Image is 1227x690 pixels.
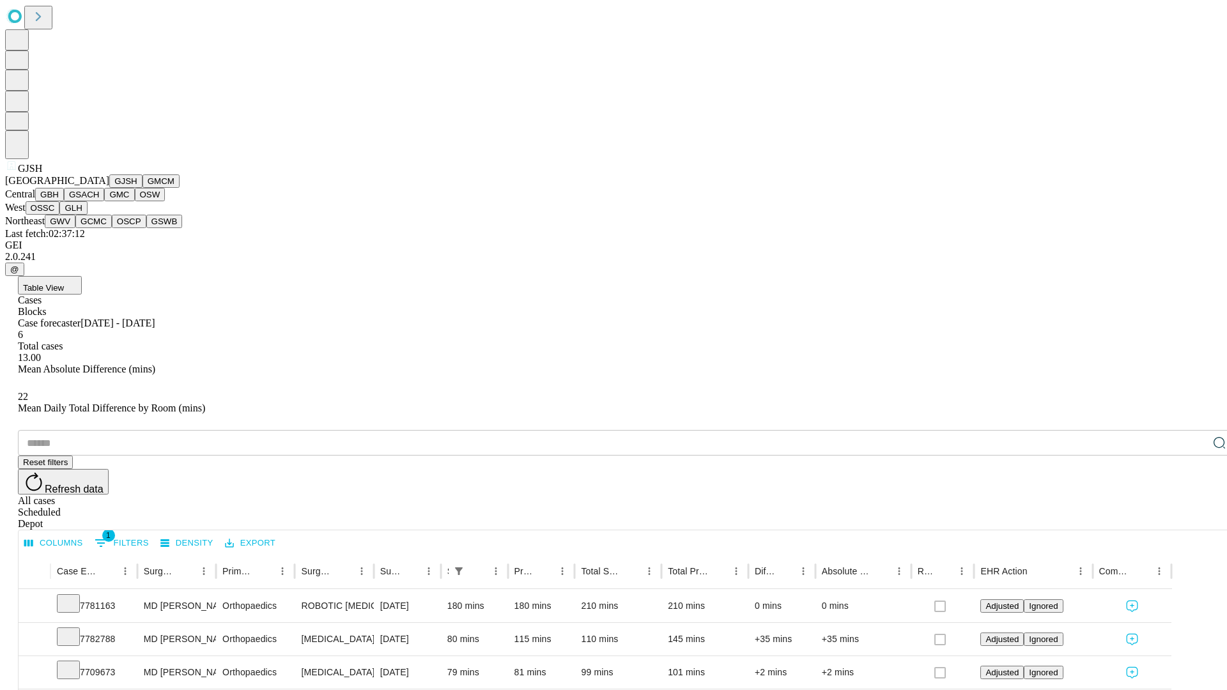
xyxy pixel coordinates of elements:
[1150,562,1168,580] button: Menu
[301,566,333,576] div: Surgery Name
[26,201,60,215] button: OSSC
[402,562,420,580] button: Sort
[144,656,210,689] div: MD [PERSON_NAME] [PERSON_NAME] Md
[64,188,104,201] button: GSACH
[18,391,28,402] span: 22
[1024,666,1063,679] button: Ignored
[35,188,64,201] button: GBH
[985,601,1019,611] span: Adjusted
[21,533,86,553] button: Select columns
[450,562,468,580] button: Show filters
[18,329,23,340] span: 6
[59,201,87,215] button: GLH
[581,590,655,622] div: 210 mins
[1029,601,1058,611] span: Ignored
[514,566,535,576] div: Predicted In Room Duration
[514,656,569,689] div: 81 mins
[5,188,35,199] span: Central
[274,562,291,580] button: Menu
[222,590,288,622] div: Orthopaedics
[177,562,195,580] button: Sort
[447,590,502,622] div: 180 mins
[98,562,116,580] button: Sort
[380,623,435,655] div: [DATE]
[1024,632,1063,646] button: Ignored
[144,590,210,622] div: MD [PERSON_NAME] [PERSON_NAME] Md
[222,566,254,576] div: Primary Service
[81,318,155,328] span: [DATE] - [DATE]
[18,341,63,351] span: Total cases
[146,215,183,228] button: GSWB
[144,623,210,655] div: MD [PERSON_NAME] [PERSON_NAME] Md
[135,188,166,201] button: OSW
[980,599,1024,613] button: Adjusted
[985,668,1019,677] span: Adjusted
[1029,668,1058,677] span: Ignored
[5,202,26,213] span: West
[109,174,143,188] button: GJSH
[45,484,104,494] span: Refresh data
[335,562,353,580] button: Sort
[5,228,85,239] span: Last fetch: 02:37:12
[380,656,435,689] div: [DATE]
[581,656,655,689] div: 99 mins
[794,562,812,580] button: Menu
[755,623,809,655] div: +35 mins
[144,566,176,576] div: Surgeon Name
[23,283,64,293] span: Table View
[727,562,745,580] button: Menu
[353,562,371,580] button: Menu
[553,562,571,580] button: Menu
[256,562,274,580] button: Sort
[18,456,73,469] button: Reset filters
[581,566,621,576] div: Total Scheduled Duration
[514,623,569,655] div: 115 mins
[581,623,655,655] div: 110 mins
[822,656,905,689] div: +2 mins
[195,562,213,580] button: Menu
[776,562,794,580] button: Sort
[5,215,45,226] span: Northeast
[668,590,742,622] div: 210 mins
[755,566,775,576] div: Difference
[10,264,19,274] span: @
[980,566,1027,576] div: EHR Action
[755,656,809,689] div: +2 mins
[45,215,75,228] button: GWV
[469,562,487,580] button: Sort
[222,533,279,553] button: Export
[112,215,146,228] button: OSCP
[822,566,871,576] div: Absolute Difference
[301,656,367,689] div: [MEDICAL_DATA] WITH [MEDICAL_DATA] REPAIR
[514,590,569,622] div: 180 mins
[222,623,288,655] div: Orthopaedics
[985,634,1019,644] span: Adjusted
[668,566,708,576] div: Total Predicted Duration
[980,632,1024,646] button: Adjusted
[102,529,115,542] span: 1
[18,163,42,174] span: GJSH
[380,566,401,576] div: Surgery Date
[450,562,468,580] div: 1 active filter
[447,566,449,576] div: Scheduled In Room Duration
[57,656,131,689] div: 7709673
[25,595,44,618] button: Expand
[953,562,971,580] button: Menu
[301,623,367,655] div: [MEDICAL_DATA] [MEDICAL_DATA]
[622,562,640,580] button: Sort
[668,656,742,689] div: 101 mins
[222,656,288,689] div: Orthopaedics
[420,562,438,580] button: Menu
[23,457,68,467] span: Reset filters
[1099,566,1131,576] div: Comments
[5,251,1222,263] div: 2.0.241
[872,562,890,580] button: Sort
[75,215,112,228] button: GCMC
[1024,599,1063,613] button: Ignored
[709,562,727,580] button: Sort
[640,562,658,580] button: Menu
[668,623,742,655] div: 145 mins
[18,402,205,413] span: Mean Daily Total Difference by Room (mins)
[18,352,41,363] span: 13.00
[447,656,502,689] div: 79 mins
